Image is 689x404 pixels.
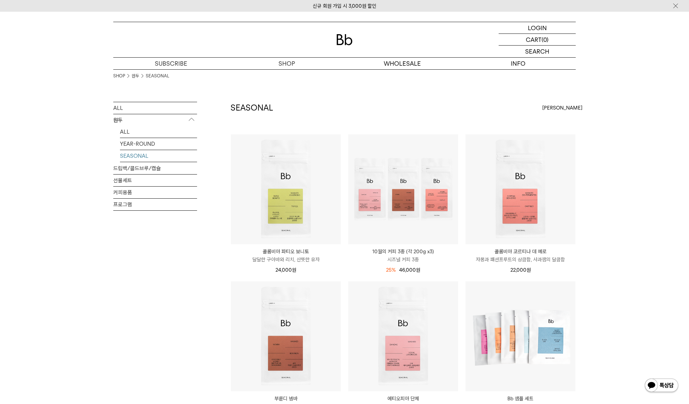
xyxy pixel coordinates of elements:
[348,395,458,403] p: 에티오피아 단체
[499,34,576,46] a: CART (0)
[292,267,296,273] span: 원
[231,102,273,114] h2: SEASONAL
[465,134,575,244] img: 콜롬비아 코르티나 데 예로
[526,267,531,273] span: 원
[231,281,341,391] img: 부룬디 넴바
[113,73,125,79] a: SHOP
[348,134,458,244] img: 10월의 커피 3종 (각 200g x3)
[231,134,341,244] img: 콜롬비아 파티오 보니토
[510,267,531,273] span: 22,000
[386,266,396,274] div: 25%
[231,248,341,256] p: 콜롬비아 파티오 보니토
[399,267,420,273] span: 46,000
[229,58,344,69] a: SHOP
[120,150,197,162] a: SEASONAL
[460,58,576,69] p: INFO
[465,248,575,256] p: 콜롬비아 코르티나 데 예로
[313,3,376,9] a: 신규 회원 가입 시 3,000원 할인
[120,126,197,138] a: ALL
[499,22,576,34] a: LOGIN
[336,34,353,45] img: 로고
[113,199,197,210] a: 프로그램
[231,395,341,403] p: 부룬디 넴바
[348,248,458,264] a: 10월의 커피 3종 (각 200g x3) 시즈널 커피 3종
[528,22,547,33] p: LOGIN
[120,138,197,150] a: YEAR-ROUND
[275,267,296,273] span: 24,000
[348,256,458,264] p: 시즈널 커피 3종
[348,248,458,256] p: 10월의 커피 3종 (각 200g x3)
[113,114,197,126] p: 원두
[231,256,341,264] p: 달달한 구아바와 리치, 산뜻한 유자
[465,281,575,391] img: Bb 샘플 세트
[113,58,229,69] a: SUBSCRIBE
[542,34,549,45] p: (0)
[348,281,458,391] img: 에티오피아 단체
[113,102,197,114] a: ALL
[344,58,460,69] p: WHOLESALE
[113,187,197,198] a: 커피용품
[525,46,549,57] p: SEARCH
[231,248,341,264] a: 콜롬비아 파티오 보니토 달달한 구아바와 리치, 산뜻한 유자
[465,248,575,264] a: 콜롬비아 코르티나 데 예로 자몽과 패션프루트의 상큼함, 사과잼의 달콤함
[526,34,542,45] p: CART
[465,395,575,403] p: Bb 샘플 세트
[542,104,582,112] span: [PERSON_NAME]
[416,267,420,273] span: 원
[644,378,679,394] img: 카카오톡 채널 1:1 채팅 버튼
[113,175,197,186] a: 선물세트
[132,73,139,79] a: 원두
[465,256,575,264] p: 자몽과 패션프루트의 상큼함, 사과잼의 달콤함
[113,162,197,174] a: 드립백/콜드브루/캡슐
[146,73,169,79] a: SEASONAL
